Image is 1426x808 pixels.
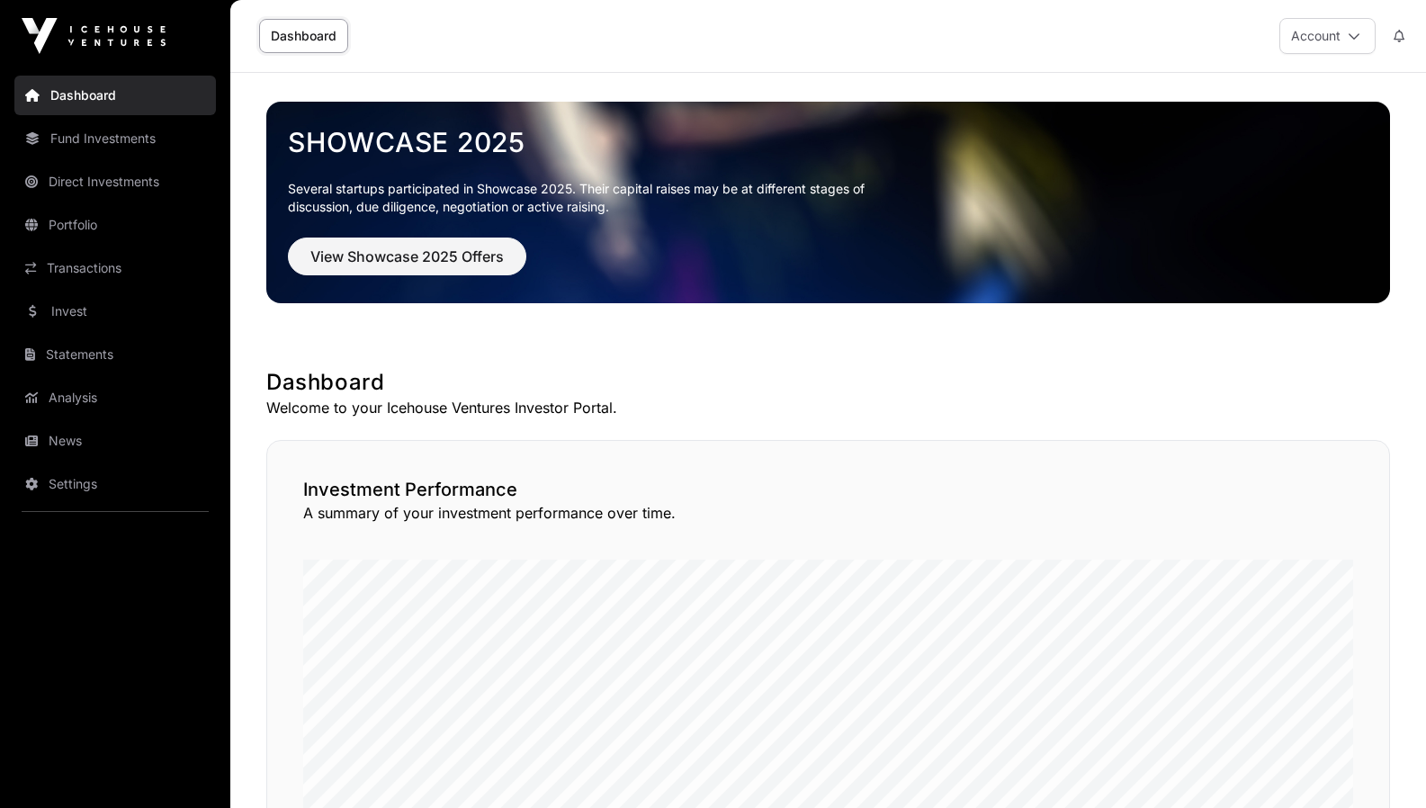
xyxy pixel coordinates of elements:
a: Direct Investments [14,162,216,202]
p: Several startups participated in Showcase 2025. Their capital raises may be at different stages o... [288,180,892,216]
img: Showcase 2025 [266,102,1390,303]
a: Fund Investments [14,119,216,158]
a: Statements [14,335,216,374]
a: Showcase 2025 [288,126,1368,158]
a: Analysis [14,378,216,417]
p: A summary of your investment performance over time. [303,502,1353,524]
a: Dashboard [259,19,348,53]
a: Invest [14,292,216,331]
span: View Showcase 2025 Offers [310,246,504,267]
a: Settings [14,464,216,504]
img: Icehouse Ventures Logo [22,18,166,54]
a: View Showcase 2025 Offers [288,256,526,274]
button: Account [1279,18,1376,54]
a: Transactions [14,248,216,288]
a: News [14,421,216,461]
a: Dashboard [14,76,216,115]
h1: Dashboard [266,368,1390,397]
button: View Showcase 2025 Offers [288,238,526,275]
p: Welcome to your Icehouse Ventures Investor Portal. [266,397,1390,418]
a: Portfolio [14,205,216,245]
h2: Investment Performance [303,477,1353,502]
